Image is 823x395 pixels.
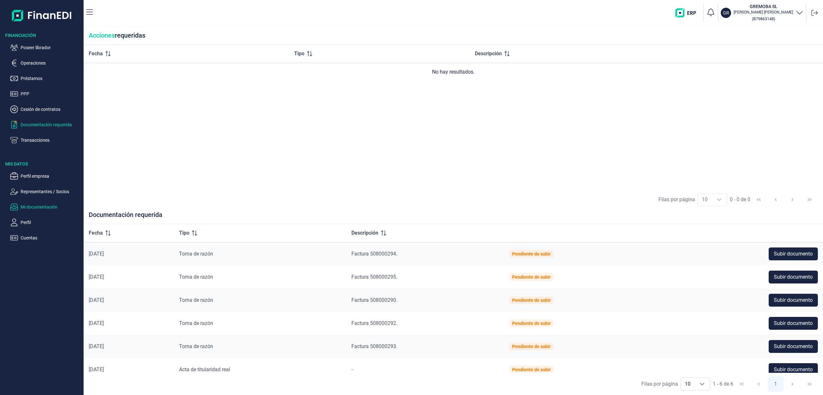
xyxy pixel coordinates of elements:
p: Perfil empresa [21,172,81,180]
h3: GREMOBA SL [734,3,793,10]
span: Subir documento [774,366,813,373]
span: Tipo [294,50,304,58]
span: Toma de razón [179,251,213,257]
div: Documentación requerida [84,211,823,224]
span: Subir documento [774,273,813,281]
span: Acta de titularidad real [179,366,230,373]
button: Operaciones [10,59,81,67]
span: - [351,366,353,373]
button: Last Page [802,376,817,392]
p: Cesión de contratos [21,105,81,113]
button: Perfil empresa [10,172,81,180]
button: Subir documento [769,317,818,330]
div: [DATE] [89,320,169,327]
button: Subir documento [769,271,818,283]
span: Factura 508000294. [351,251,397,257]
span: Fecha [89,229,103,237]
div: Pendiente de subir [512,344,551,349]
p: Poseer librador [21,44,81,51]
p: Cuentas [21,234,81,242]
button: Previous Page [751,376,766,392]
div: Pendiente de subir [512,251,551,256]
span: Toma de razón [179,274,213,280]
div: Pendiente de subir [512,321,551,326]
div: [DATE] [89,297,169,303]
span: Descripción [475,50,502,58]
span: Factura 508000290. [351,297,397,303]
p: Operaciones [21,59,81,67]
p: Transacciones [21,136,81,144]
span: Descripción [351,229,378,237]
span: Factura 508000293. [351,343,397,349]
div: [DATE] [89,274,169,280]
div: Choose [711,193,727,206]
span: Tipo [179,229,189,237]
div: [DATE] [89,343,169,350]
span: Factura 508000292. [351,320,397,326]
button: Perfil [10,219,81,226]
img: Logo de aplicación [12,5,72,26]
span: 10 [681,378,694,390]
span: Subir documento [774,296,813,304]
button: Préstamos [10,75,81,82]
p: GR [723,10,729,16]
span: Subir documento [774,319,813,327]
div: Pendiente de subir [512,274,551,280]
div: [DATE] [89,251,169,257]
button: Subir documento [769,363,818,376]
span: Toma de razón [179,320,213,326]
button: Representantes / Socios [10,188,81,195]
span: Subir documento [774,250,813,258]
button: Cuentas [10,234,81,242]
p: Mi documentación [21,203,81,211]
p: Documentación requerida [21,121,81,129]
button: Next Page [785,376,800,392]
div: Filas por página [641,380,678,388]
p: Préstamos [21,75,81,82]
p: PPP [21,90,81,98]
span: Fecha [89,50,103,58]
button: Page 1 [768,376,783,392]
div: Choose [694,378,710,390]
div: [DATE] [89,366,169,373]
button: Cesión de contratos [10,105,81,113]
small: Copiar cif [752,16,775,21]
button: Previous Page [768,192,783,207]
p: [PERSON_NAME] [PERSON_NAME] [734,10,793,15]
span: Factura 508000295. [351,274,397,280]
div: requeridas [84,26,823,45]
button: Subir documento [769,294,818,307]
button: Subir documento [769,247,818,260]
button: First Page [751,192,766,207]
img: erp [675,8,701,17]
span: 0 - 0 de 0 [730,197,750,202]
button: Transacciones [10,136,81,144]
button: Documentación requerida [10,121,81,129]
span: Acciones [89,31,115,39]
button: Mi documentación [10,203,81,211]
span: Subir documento [774,343,813,350]
div: Pendiente de subir [512,367,551,372]
div: Pendiente de subir [512,298,551,303]
button: GRGREMOBA SL[PERSON_NAME] [PERSON_NAME](B79863148) [721,3,803,22]
button: Subir documento [769,340,818,353]
p: Perfil [21,219,81,226]
span: Toma de razón [179,297,213,303]
p: Representantes / Socios [21,188,81,195]
span: Toma de razón [179,343,213,349]
button: Poseer librador [10,44,81,51]
button: Next Page [785,192,800,207]
div: No hay resultados. [89,68,818,76]
button: PPP [10,90,81,98]
button: First Page [734,376,749,392]
span: 1 - 6 de 6 [713,382,733,387]
button: Last Page [802,192,817,207]
div: Filas por página [658,196,695,203]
